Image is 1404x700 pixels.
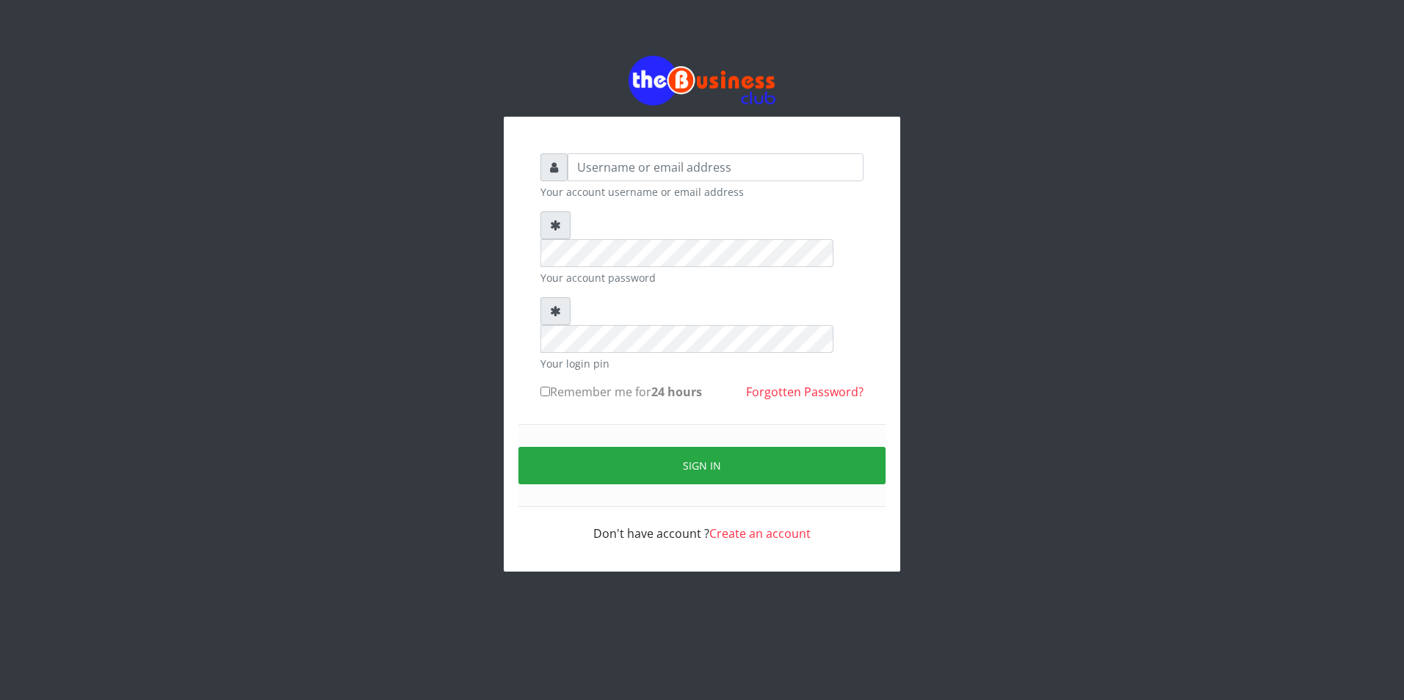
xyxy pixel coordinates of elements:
small: Your account password [540,270,864,285]
small: Your login pin [540,356,864,371]
a: Create an account [709,525,811,542]
button: Sign in [518,447,886,484]
label: Remember me for [540,383,702,401]
small: Your account username or email address [540,184,864,200]
b: 24 hours [651,384,702,400]
a: Forgotten Password? [746,384,864,400]
input: Username or email address [568,153,864,181]
div: Don't have account ? [540,507,864,542]
input: Remember me for24 hours [540,387,550,396]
